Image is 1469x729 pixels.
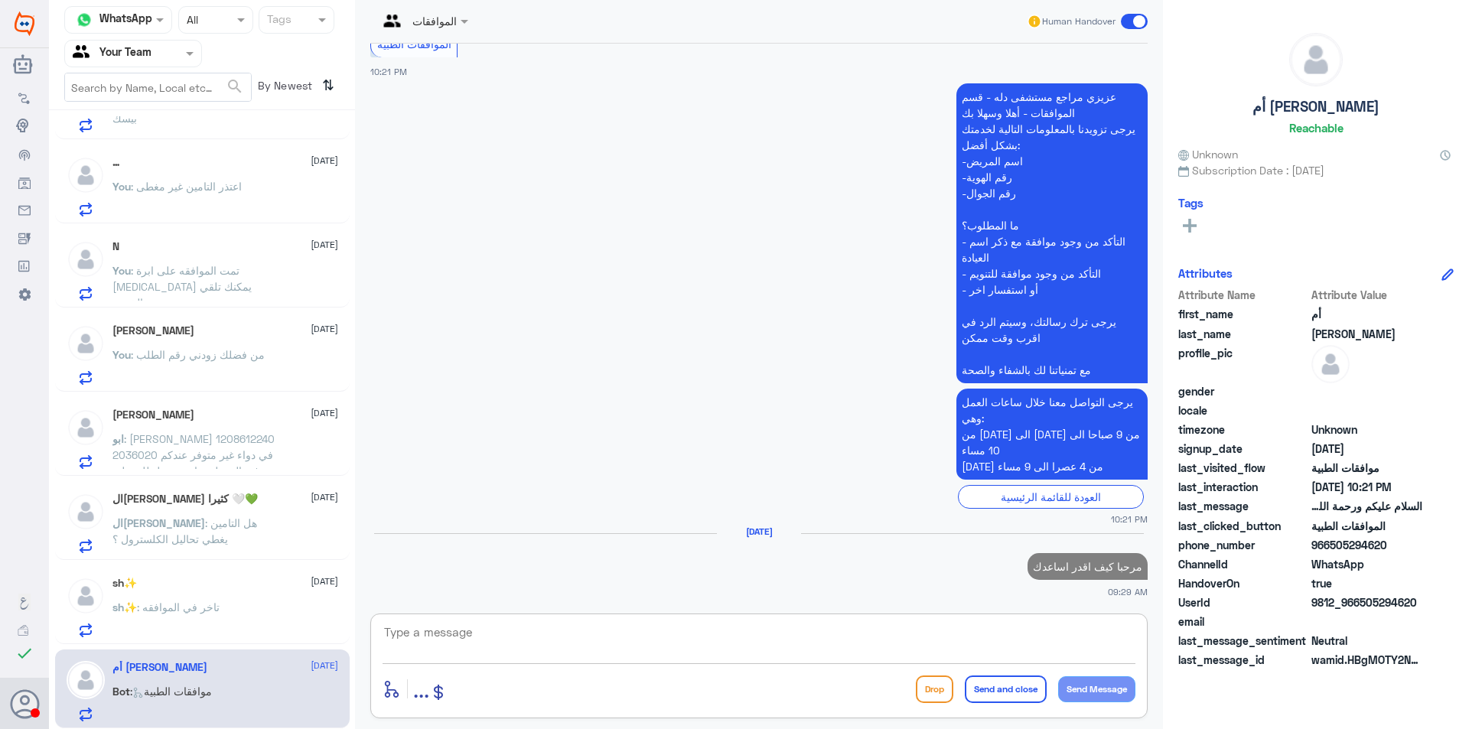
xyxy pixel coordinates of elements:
[1178,479,1308,495] span: last_interaction
[1311,633,1422,649] span: 0
[1178,613,1308,630] span: email
[73,42,96,65] img: yourTeam.svg
[1178,633,1308,649] span: last_message_sentiment
[130,685,212,698] span: : موافقات الطبية
[1311,537,1422,553] span: 966505294620
[311,154,338,168] span: [DATE]
[965,675,1047,703] button: Send and close
[1289,121,1344,135] h6: Reachable
[1178,326,1308,342] span: last_name
[112,600,137,613] span: sh✨
[311,406,338,420] span: [DATE]
[1311,479,1422,495] span: 2025-08-11T19:21:08.995Z
[131,348,265,361] span: : من فضلك زودني رقم الطلب
[1311,613,1422,630] span: null
[1028,553,1148,580] p: 12/8/2025, 9:29 AM
[1178,518,1308,534] span: last_clicked_button
[1178,306,1308,322] span: first_name
[1178,162,1454,178] span: Subscription Date : [DATE]
[413,672,429,706] button: ...
[1178,402,1308,418] span: locale
[1178,575,1308,591] span: HandoverOn
[370,67,407,76] span: 10:21 PM
[67,661,105,699] img: defaultAdmin.png
[958,485,1144,509] div: العودة للقائمة الرئيسية
[67,493,105,531] img: defaultAdmin.png
[67,324,105,363] img: defaultAdmin.png
[1290,34,1342,86] img: defaultAdmin.png
[1178,383,1308,399] span: gender
[311,490,338,504] span: [DATE]
[377,37,451,50] span: الموافقات الطبية
[67,408,105,447] img: defaultAdmin.png
[1178,196,1204,210] h6: Tags
[311,238,338,252] span: [DATE]
[112,324,194,337] h5: Ali Fllataha
[311,574,338,588] span: [DATE]
[1311,594,1422,610] span: 9812_966505294620
[311,322,338,336] span: [DATE]
[67,577,105,615] img: defaultAdmin.png
[1311,306,1422,322] span: أم
[73,8,96,31] img: whatsapp.png
[322,73,334,98] i: ⇅
[1178,498,1308,514] span: last_message
[1178,345,1308,380] span: profile_pic
[1311,287,1422,303] span: Attribute Value
[1178,287,1308,303] span: Attribute Name
[112,264,131,277] span: You
[112,432,124,445] span: ابو
[1311,556,1422,572] span: 2
[1178,652,1308,668] span: last_message_id
[1178,537,1308,553] span: phone_number
[1178,594,1308,610] span: UserId
[112,432,275,509] span: : [PERSON_NAME] 1208612240 2036020 في دواء غير متوفر عندكم في الصيدليه وابي تحويل للصيدليه الدواء...
[717,526,801,537] h6: [DATE]
[1311,652,1422,668] span: wamid.HBgMOTY2NTA1Mjk0NjIwFQIAEhgUM0EyMzBFQkFDQUEyMDNDNkM5OTQA
[311,659,338,672] span: [DATE]
[15,11,34,36] img: Widebot Logo
[1311,326,1422,342] span: سليمان
[1178,266,1233,280] h6: Attributes
[956,389,1148,480] p: 11/8/2025, 10:21 PM
[1178,421,1308,438] span: timezone
[1311,460,1422,476] span: موافقات الطبية
[1178,146,1238,162] span: Unknown
[65,73,251,101] input: Search by Name, Local etc…
[226,77,244,96] span: search
[10,689,39,718] button: Avatar
[1311,518,1422,534] span: الموافقات الطبية
[1311,402,1422,418] span: null
[112,348,131,361] span: You
[67,240,105,278] img: defaultAdmin.png
[265,11,292,31] div: Tags
[1252,98,1379,116] h5: أم [PERSON_NAME]
[112,577,137,590] h5: sh✨
[413,675,429,702] span: ...
[1178,556,1308,572] span: ChannelId
[112,264,252,309] span: : تمت الموافقه على ابرة [MEDICAL_DATA] يمكنك تلقي الخدمة
[112,240,119,253] h5: N
[916,675,953,703] button: Drop
[112,516,205,529] span: ال[PERSON_NAME]
[1178,460,1308,476] span: last_visited_flow
[1058,676,1135,702] button: Send Message
[112,661,207,674] h5: أم سليمان
[1108,585,1148,598] span: 09:29 AM
[131,180,242,193] span: : اعتذر التامين غير مغطى
[137,600,220,613] span: : تاخر في الموافقه
[67,156,105,194] img: defaultAdmin.png
[112,493,258,506] h5: الحمدلله حمدا كثيرا 🤍💚
[1178,441,1308,457] span: signup_date
[1042,15,1116,28] span: Human Handover
[226,74,244,99] button: search
[252,73,316,103] span: By Newest
[956,83,1148,383] p: 11/8/2025, 10:21 PM
[1111,513,1148,526] span: 10:21 PM
[15,644,34,662] i: check
[1311,383,1422,399] span: null
[112,685,130,698] span: Bot
[1311,575,1422,591] span: true
[1311,498,1422,514] span: السلام عليكم ورحمة الله وبركاته
[1311,421,1422,438] span: Unknown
